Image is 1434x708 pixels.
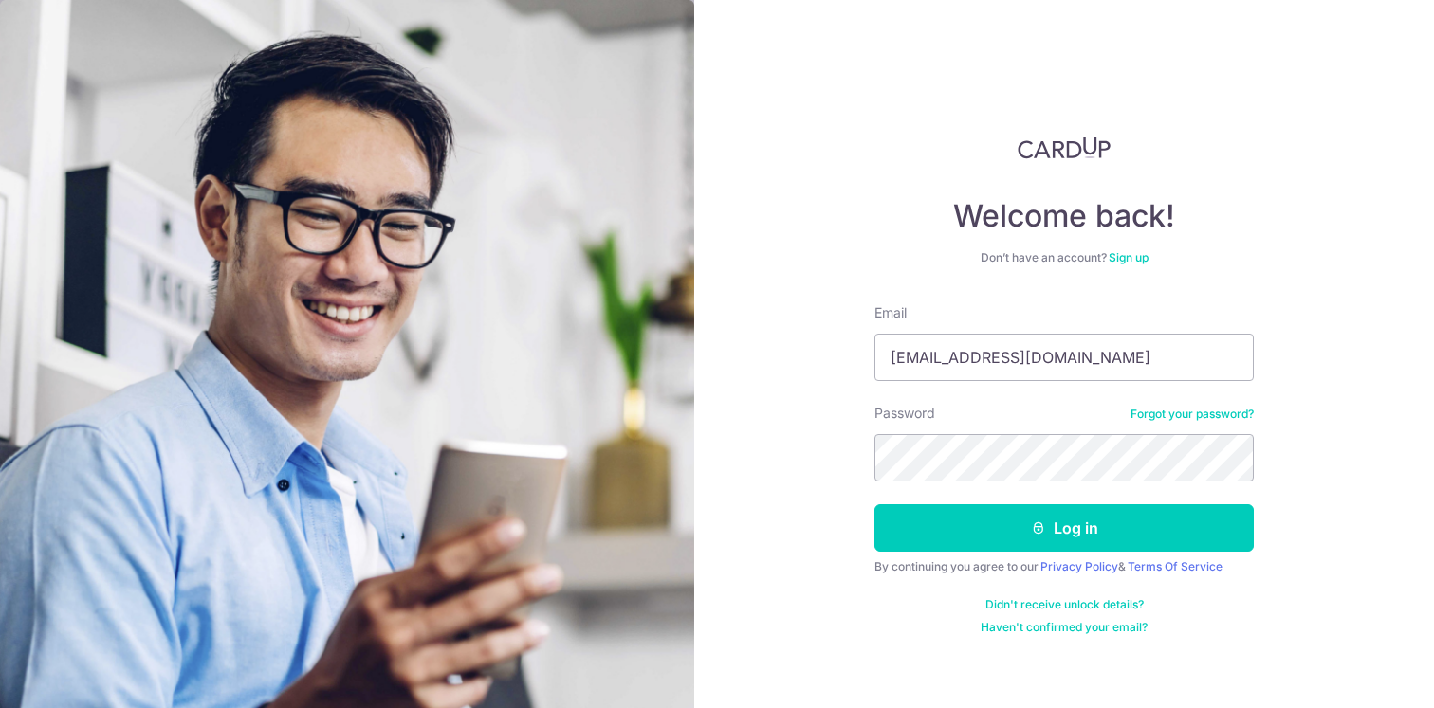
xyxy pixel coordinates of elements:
[1131,407,1254,422] a: Forgot your password?
[985,597,1144,612] a: Didn't receive unlock details?
[874,559,1254,574] div: By continuing you agree to our &
[874,404,935,423] label: Password
[1128,559,1223,573] a: Terms Of Service
[874,197,1254,235] h4: Welcome back!
[874,303,907,322] label: Email
[1018,136,1111,159] img: CardUp Logo
[1109,250,1149,264] a: Sign up
[981,620,1148,635] a: Haven't confirmed your email?
[1040,559,1118,573] a: Privacy Policy
[874,250,1254,265] div: Don’t have an account?
[874,504,1254,552] button: Log in
[874,334,1254,381] input: Enter your Email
